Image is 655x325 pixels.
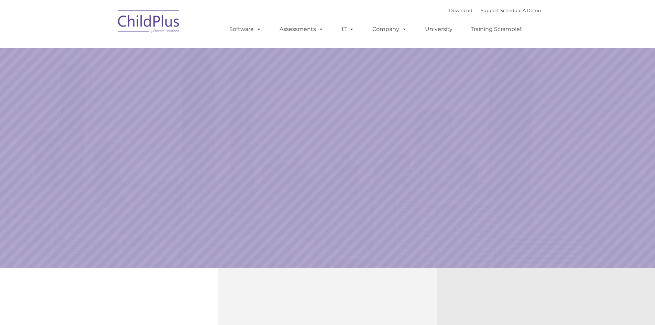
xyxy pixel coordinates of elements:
a: Support [481,8,499,13]
a: Training Scramble!! [464,22,530,36]
a: Learn More [445,195,554,224]
img: ChildPlus by Procare Solutions [114,6,183,40]
a: Schedule A Demo [500,8,541,13]
font: | [449,8,541,13]
a: Download [449,8,472,13]
a: Assessments [273,22,330,36]
a: Software [222,22,268,36]
a: Company [365,22,414,36]
a: University [418,22,459,36]
a: IT [335,22,361,36]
